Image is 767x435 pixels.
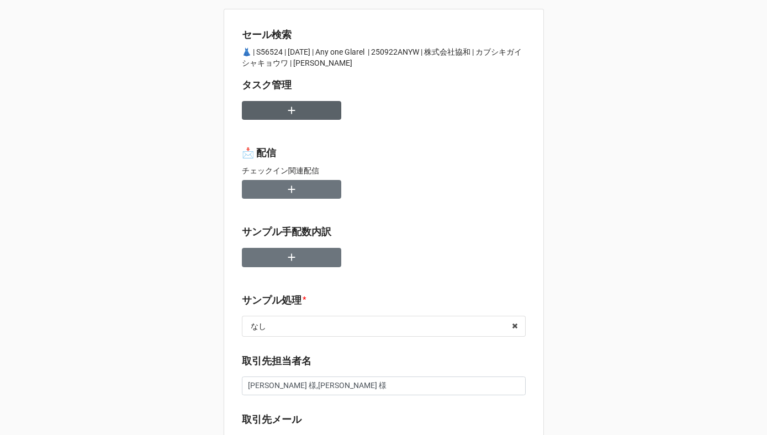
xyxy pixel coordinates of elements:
label: 取引先メール [242,412,301,427]
b: セール検索 [242,29,292,40]
label: サンプル手配数内訳 [242,224,331,240]
div: なし [251,322,266,330]
label: サンプル処理 [242,293,301,308]
p: 👗 | S56524 | [DATE] | Any one Glarel | 250922ANYW | 株式会社協和 | カブシキガイシャキョウワ | [PERSON_NAME] [242,46,526,68]
label: タスク管理 [242,77,292,93]
p: チェックイン関連配信 [242,165,526,176]
label: 取引先担当者名 [242,353,311,369]
label: 📩 配信 [242,145,276,161]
